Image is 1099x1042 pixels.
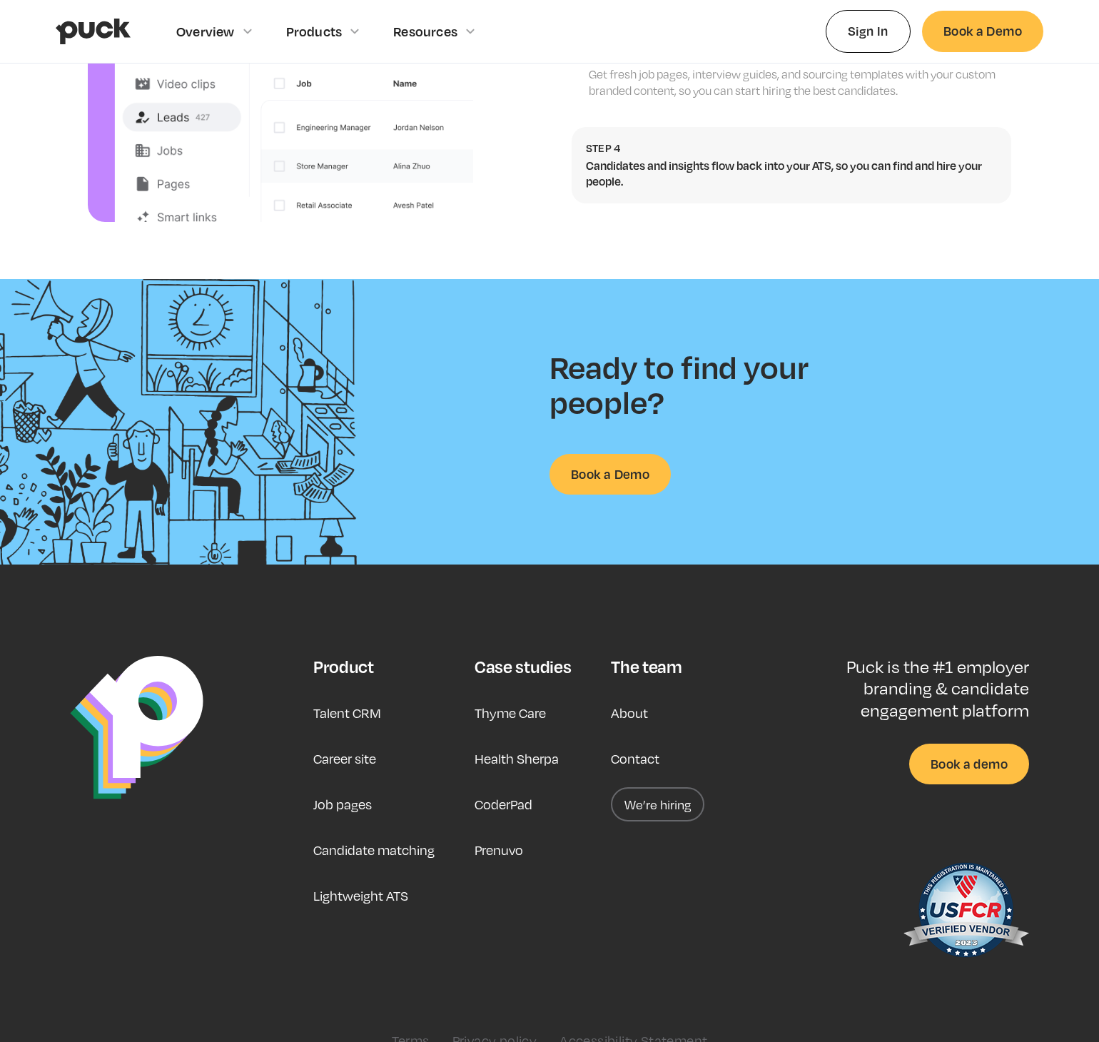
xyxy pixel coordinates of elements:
p: Puck is the #1 employer branding & candidate engagement platform [800,656,1029,721]
div: Case studies [475,656,571,677]
p: Get fresh job pages, interview guides, and sourcing templates with your custom branded content, s... [589,66,997,98]
a: Lightweight ATS [313,879,408,913]
a: Sign In [826,10,911,52]
a: Career site [313,742,376,776]
a: About [611,696,648,730]
a: Contact [611,742,659,776]
a: We’re hiring [611,787,704,821]
a: Book a Demo [922,11,1043,51]
a: Book a demo [909,744,1029,784]
a: Candidate matching [313,833,435,867]
img: US Federal Contractor Registration System for Award Management Verified Vendor Seal [902,856,1029,970]
div: Product [313,656,374,677]
a: Talent CRM [313,696,381,730]
img: Puck Logo [70,656,203,799]
a: Prenuvo [475,833,523,867]
div: Resources [393,24,457,39]
div: The team [611,656,682,677]
a: Book a Demo [549,454,671,495]
p: Candidates and insights flow back into your ATS, so you can find and hire your people. [586,158,997,190]
a: Job pages [313,787,372,821]
h2: step 4 [586,141,997,155]
a: Thyme Care [475,696,546,730]
a: CoderPad [475,787,532,821]
a: Health Sherpa [475,742,559,776]
div: Overview [176,24,235,39]
h2: Ready to find your people? [549,349,835,420]
div: Products [286,24,343,39]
